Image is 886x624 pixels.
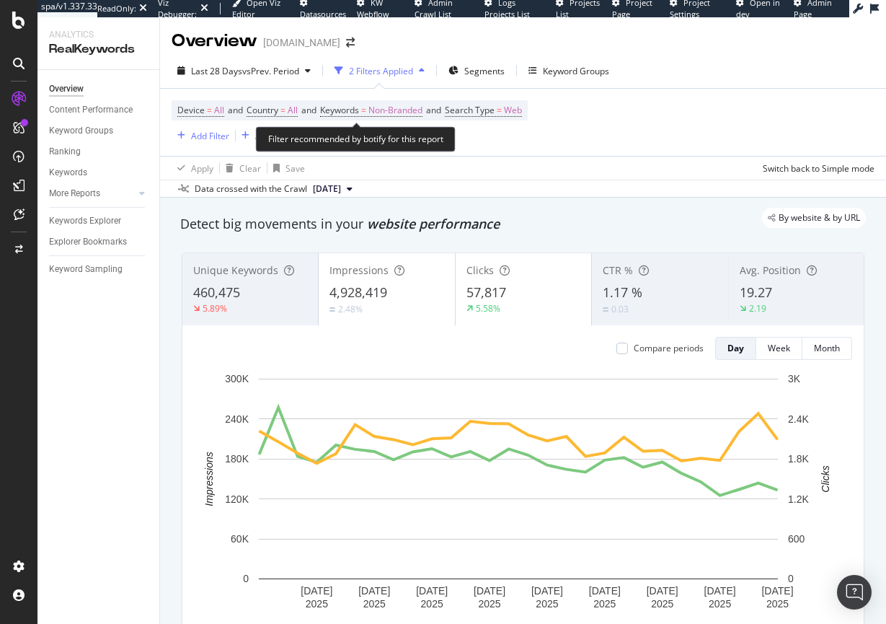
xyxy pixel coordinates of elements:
text: [DATE] [301,585,332,597]
text: 300K [225,373,249,384]
button: Switch back to Simple mode [757,157,874,180]
div: RealKeywords [49,41,148,58]
span: CTR % [603,263,633,277]
span: 460,475 [193,284,240,301]
div: Clear [239,162,261,175]
img: Equal [329,307,335,312]
div: More Reports [49,186,100,201]
text: 2.4K [788,413,809,425]
span: Datasources [300,9,346,19]
button: 2 Filters Applied [329,59,430,82]
text: 1.8K [788,453,809,465]
span: = [361,104,366,116]
span: By website & by URL [779,214,860,222]
span: and [426,104,441,116]
div: Keyword Sampling [49,262,123,277]
div: Keywords Explorer [49,214,121,229]
button: Day [715,337,756,360]
text: Clicks [820,465,831,492]
div: Overview [49,82,84,97]
text: [DATE] [358,585,390,597]
img: Equal [603,307,608,312]
span: Avg. Position [740,263,801,277]
text: 120K [225,493,249,505]
div: Keywords [49,165,87,180]
text: [DATE] [704,585,736,597]
a: Keywords Explorer [49,214,149,229]
text: 2025 [306,598,328,610]
span: All [288,100,298,120]
div: Save [285,162,305,175]
span: 1.17 % [603,284,642,301]
text: [DATE] [531,585,563,597]
div: Keyword Groups [49,123,113,139]
text: 0 [788,573,794,584]
div: Switch back to Simple mode [763,162,874,175]
div: Overview [172,29,257,53]
button: Add Filter Group [236,127,321,144]
a: Ranking [49,144,149,159]
span: Last 28 Days [191,65,242,77]
span: Country [247,104,278,116]
text: 2025 [651,598,673,610]
span: Keywords [320,104,359,116]
text: 2025 [363,598,386,610]
text: 2025 [478,598,500,610]
button: Save [267,157,305,180]
text: 1.2K [788,493,809,505]
a: Overview [49,82,149,97]
span: = [497,104,502,116]
span: Segments [464,65,505,77]
text: 3K [788,373,801,384]
span: Clicks [466,263,494,277]
div: 0.03 [611,303,629,315]
div: Day [727,342,744,354]
div: Compare periods [634,342,704,354]
div: Keyword Groups [543,65,609,77]
div: Explorer Bookmarks [49,234,127,250]
span: and [228,104,243,116]
text: [DATE] [761,585,793,597]
text: 2025 [593,598,616,610]
a: Keyword Groups [49,123,149,139]
div: Filter recommended by botify for this report [256,126,456,151]
button: Clear [220,157,261,180]
div: ReadOnly: [97,3,136,14]
div: 2.19 [749,302,766,315]
text: 600 [788,533,805,545]
text: 2025 [766,598,789,610]
text: [DATE] [647,585,678,597]
div: Add Filter [191,130,229,142]
button: Last 28 DaysvsPrev. Period [172,59,316,82]
button: Keyword Groups [523,59,615,82]
a: Keywords [49,165,149,180]
div: Open Intercom Messenger [837,575,872,610]
a: More Reports [49,186,135,201]
span: Web [504,100,522,120]
span: 4,928,419 [329,284,387,301]
button: Week [756,337,802,360]
div: 5.89% [203,302,227,315]
button: Add Filter [172,127,229,144]
span: Device [177,104,205,116]
button: Month [802,337,852,360]
span: = [280,104,285,116]
span: Unique Keywords [193,263,278,277]
span: 57,817 [466,284,506,301]
a: Keyword Sampling [49,262,149,277]
span: = [207,104,212,116]
button: Segments [443,59,510,82]
text: 2025 [709,598,731,610]
text: 0 [243,573,249,584]
div: A chart. [194,372,843,623]
a: Content Performance [49,102,149,118]
button: Apply [172,157,213,180]
a: Explorer Bookmarks [49,234,149,250]
div: 2.48% [338,303,363,315]
div: Content Performance [49,102,133,118]
span: All [214,100,224,120]
div: Analytics [49,29,148,41]
div: Ranking [49,144,81,159]
span: vs Prev. Period [242,65,299,77]
text: [DATE] [589,585,621,597]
